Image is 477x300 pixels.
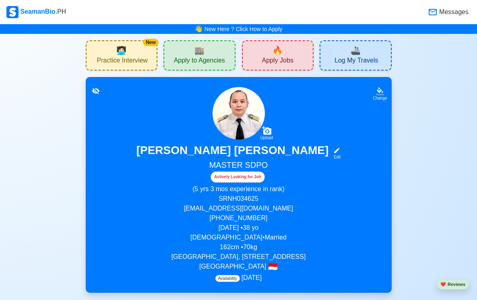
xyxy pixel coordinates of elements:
p: 162 cm • 70 kg [96,242,382,252]
p: (5 yrs 3 mos experience in rank) [96,184,382,194]
div: Edit [330,154,341,160]
a: New Here ? Click How to Apply [204,26,283,32]
span: .PH [56,8,66,15]
p: [DATE] • 38 yo [96,223,382,233]
span: interview [116,44,126,56]
img: Logo [6,6,19,18]
span: heart [440,282,446,287]
h5: MASTER SDPO [96,160,382,171]
div: SeamanBio [6,6,66,18]
div: Actively Looking for Job [211,171,265,183]
span: new [273,44,283,56]
p: [PHONE_NUMBER] [96,213,382,223]
p: [EMAIL_ADDRESS][DOMAIN_NAME] [96,204,382,213]
span: agencies [194,44,204,56]
p: [DATE] [215,273,262,283]
div: Upload [260,135,273,140]
div: New [143,39,159,46]
span: travel [351,44,361,56]
p: [GEOGRAPHIC_DATA] [96,262,382,271]
div: Change [373,95,387,101]
button: heartReviews [437,279,469,290]
p: [DEMOGRAPHIC_DATA] • Married [96,233,382,242]
span: Apply Jobs [262,56,293,67]
span: Availability [215,275,240,282]
span: Apply to Agencies [174,56,225,67]
span: bell [192,23,204,35]
span: Messages [438,7,469,17]
p: [GEOGRAPHIC_DATA], [STREET_ADDRESS] [96,252,382,262]
span: Practice Interview [97,56,148,67]
span: Log My Travels [335,56,378,67]
h3: [PERSON_NAME] [PERSON_NAME] [136,144,329,160]
span: 🇮🇩 [268,263,278,271]
p: SRN H034625 [96,194,382,204]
